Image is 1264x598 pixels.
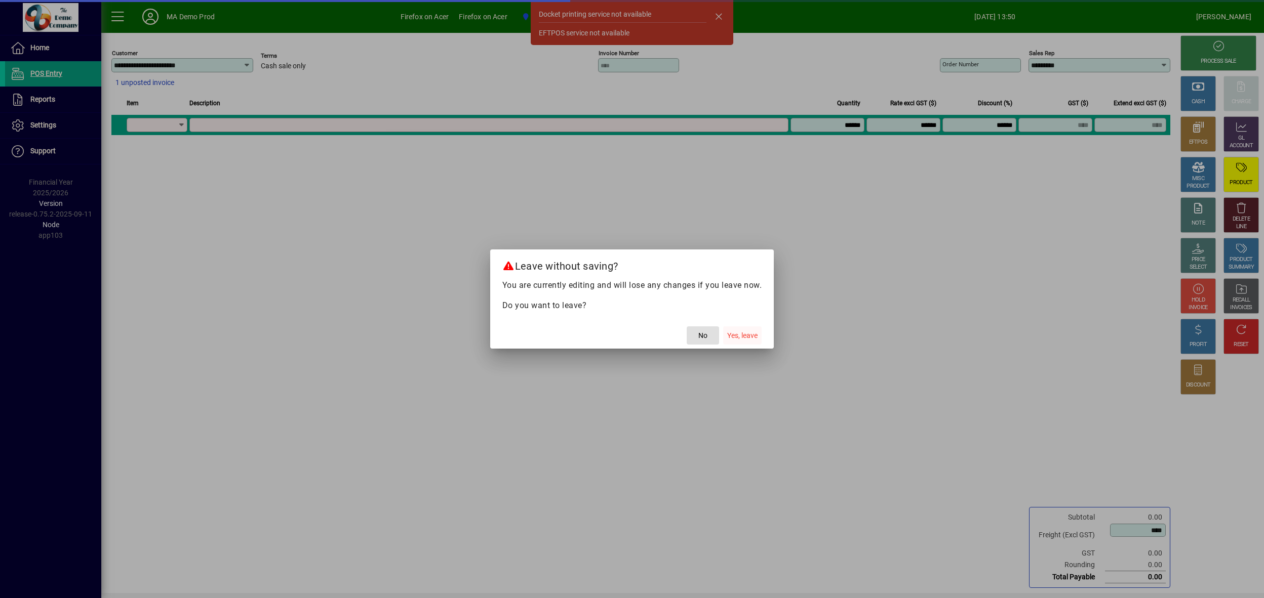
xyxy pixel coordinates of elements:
[698,330,707,341] span: No
[502,300,762,312] p: Do you want to leave?
[502,279,762,291] p: You are currently editing and will lose any changes if you leave now.
[723,326,762,345] button: Yes, leave
[687,326,719,345] button: No
[727,330,758,341] span: Yes, leave
[490,249,774,279] h2: Leave without saving?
